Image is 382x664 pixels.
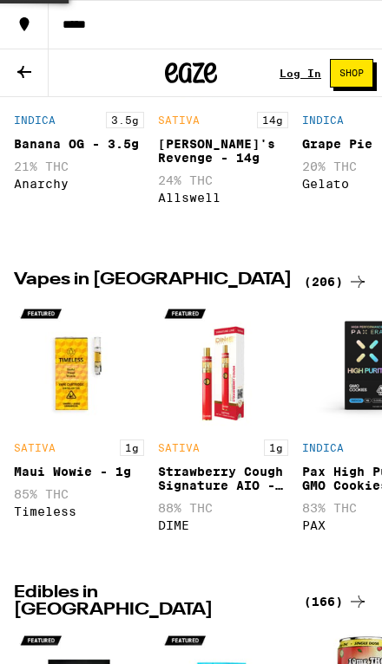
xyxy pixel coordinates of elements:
h2: Edibles in [GEOGRAPHIC_DATA] [14,584,295,619]
p: 1g [120,439,144,456]
p: SATIVA [158,114,200,126]
span: Help [40,12,76,28]
p: INDICA [302,442,344,453]
a: (206) [304,271,368,292]
div: Banana OG - 3.5g [14,137,144,151]
a: Shop [321,59,382,88]
p: SATIVA [158,442,200,453]
a: Log In [280,68,321,79]
h2: Vapes in [GEOGRAPHIC_DATA] [14,271,295,292]
img: DIME - Strawberry Cough Signature AIO - 1g [158,301,288,431]
div: Timeless [14,505,144,518]
p: 85% THC [14,487,144,501]
div: Open page for Maui Wowie - 1g from Timeless [14,301,144,541]
div: DIME [158,518,288,532]
p: 14g [257,112,288,128]
p: 88% THC [158,501,288,515]
div: Open page for Strawberry Cough Signature AIO - 1g from DIME [158,301,288,541]
div: Strawberry Cough Signature AIO - 1g [158,465,288,492]
p: 1g [264,439,288,456]
p: INDICA [302,114,344,126]
button: Shop [330,59,373,88]
div: Allswell [158,191,288,205]
img: Timeless - Maui Wowie - 1g [14,301,144,431]
p: 3.5g [106,112,144,128]
div: [PERSON_NAME]'s Revenge - 14g [158,137,288,165]
div: Maui Wowie - 1g [14,465,144,478]
p: SATIVA [14,442,56,453]
span: Shop [339,68,364,78]
a: (166) [304,591,368,612]
div: Anarchy [14,177,144,191]
p: 21% THC [14,159,144,173]
p: 24% THC [158,173,288,187]
p: INDICA [14,114,56,126]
